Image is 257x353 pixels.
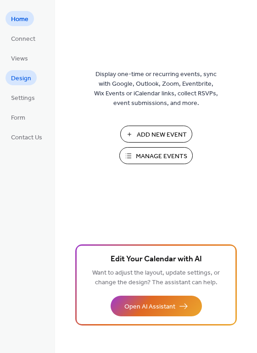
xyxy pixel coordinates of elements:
button: Manage Events [119,147,193,164]
span: Open AI Assistant [124,302,175,312]
span: Form [11,113,25,123]
span: Want to adjust the layout, update settings, or change the design? The assistant can help. [92,267,220,289]
span: Design [11,74,31,83]
button: Add New Event [120,126,192,143]
a: Form [6,110,31,125]
span: Views [11,54,28,64]
a: Views [6,50,34,66]
span: Add New Event [137,130,187,140]
span: Manage Events [136,152,187,161]
span: Contact Us [11,133,42,143]
a: Design [6,70,37,85]
a: Settings [6,90,40,105]
a: Connect [6,31,41,46]
button: Open AI Assistant [111,296,202,316]
span: Connect [11,34,35,44]
span: Edit Your Calendar with AI [111,253,202,266]
span: Home [11,15,28,24]
a: Contact Us [6,129,48,144]
span: Settings [11,94,35,103]
span: Display one-time or recurring events, sync with Google, Outlook, Zoom, Eventbrite, Wix Events or ... [94,70,218,108]
a: Home [6,11,34,26]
